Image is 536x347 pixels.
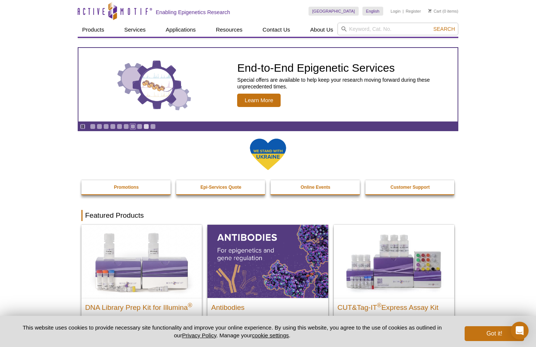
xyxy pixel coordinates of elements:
p: Dual Index NGS Kit for ChIP-Seq, CUT&RUN, and ds methylated DNA assays. [85,315,198,338]
a: Products [78,23,109,37]
a: Go to slide 4 [110,124,116,129]
a: Go to slide 2 [97,124,102,129]
a: Go to slide 3 [103,124,109,129]
div: Open Intercom Messenger [511,322,529,340]
p: Application-tested antibodies for ChIP, CUT&Tag, and CUT&RUN. [211,315,324,330]
img: All Antibodies [207,225,328,298]
button: cookie settings [252,332,289,338]
a: Go to slide 8 [137,124,142,129]
img: CUT&Tag-IT® Express Assay Kit [334,225,454,298]
a: Toggle autoplay [80,124,85,129]
span: Learn More [237,94,281,107]
strong: Customer Support [391,185,430,190]
a: Online Events [271,180,361,194]
strong: Online Events [301,185,330,190]
article: End-to-End Epigenetic Services [78,48,458,121]
img: We Stand With Ukraine [249,138,287,171]
button: Got it! [465,326,524,341]
a: Register [406,9,421,14]
a: Customer Support [365,180,455,194]
a: Services [120,23,150,37]
a: All Antibodies Antibodies Application-tested antibodies for ChIP, CUT&Tag, and CUT&RUN. [207,225,328,337]
li: (0 items) [428,7,458,16]
a: Go to slide 7 [130,124,136,129]
a: DNA Library Prep Kit for Illumina DNA Library Prep Kit for Illumina® Dual Index NGS Kit for ChIP-... [81,225,202,345]
a: Go to slide 6 [123,124,129,129]
a: Go to slide 5 [117,124,122,129]
a: About Us [306,23,338,37]
a: Promotions [81,180,171,194]
h2: Enabling Epigenetics Research [156,9,230,16]
a: Cart [428,9,441,14]
a: English [362,7,383,16]
img: DNA Library Prep Kit for Illumina [81,225,202,298]
img: Your Cart [428,9,432,13]
h2: Featured Products [81,210,455,221]
span: Search [433,26,455,32]
a: Epi-Services Quote [176,180,266,194]
h2: Antibodies [211,300,324,311]
a: [GEOGRAPHIC_DATA] [309,7,359,16]
h2: CUT&Tag-IT Express Assay Kit [338,300,451,311]
p: This website uses cookies to provide necessary site functionality and improve your online experie... [12,324,452,339]
strong: Promotions [114,185,139,190]
sup: ® [377,302,381,308]
strong: Epi-Services Quote [200,185,241,190]
a: Go to slide 1 [90,124,96,129]
h2: End-to-End Epigenetic Services [237,62,454,74]
a: Contact Us [258,23,294,37]
a: Three gears with decorative charts inside the larger center gear. End-to-End Epigenetic Services ... [78,48,458,121]
a: Applications [161,23,200,37]
h2: DNA Library Prep Kit for Illumina [85,300,198,311]
li: | [403,7,404,16]
p: Less variable and higher-throughput genome-wide profiling of histone marks​. [338,315,451,330]
a: Privacy Policy [182,332,216,338]
input: Keyword, Cat. No. [338,23,458,35]
a: Login [391,9,401,14]
a: Go to slide 9 [143,124,149,129]
p: Special offers are available to help keep your research moving forward during these unprecedented... [237,77,454,90]
a: CUT&Tag-IT® Express Assay Kit CUT&Tag-IT®Express Assay Kit Less variable and higher-throughput ge... [334,225,454,337]
a: Go to slide 10 [150,124,156,129]
a: Resources [212,23,247,37]
button: Search [431,26,457,32]
img: Three gears with decorative charts inside the larger center gear. [117,59,191,111]
sup: ® [188,302,192,308]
